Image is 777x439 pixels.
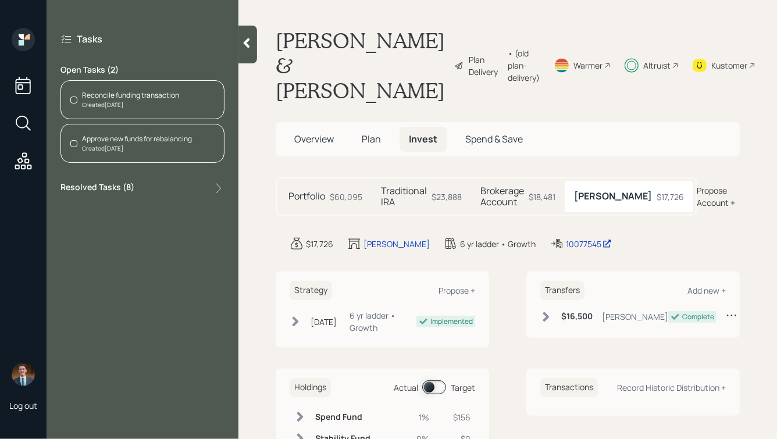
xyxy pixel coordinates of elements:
[617,382,726,393] div: Record Historic Distribution +
[9,400,37,411] div: Log out
[381,185,427,208] h5: Traditional IRA
[82,144,192,153] div: Created [DATE]
[311,316,337,328] div: [DATE]
[12,363,35,386] img: hunter_neumayer.jpg
[566,238,612,250] div: 10077545
[573,59,603,72] div: Warmer
[574,191,652,202] h5: [PERSON_NAME]
[508,47,540,84] div: • (old plan-delivery)
[82,90,179,101] div: Reconcile funding transaction
[711,59,747,72] div: Kustomer
[439,285,475,296] div: Propose +
[682,312,714,322] div: Complete
[451,381,475,394] div: Target
[290,281,332,300] h6: Strategy
[409,133,437,145] span: Invest
[443,411,471,423] div: $156
[430,316,473,327] div: Implemented
[411,411,429,423] div: 1%
[60,181,134,195] label: Resolved Tasks ( 8 )
[294,133,334,145] span: Overview
[469,53,502,78] div: Plan Delivery
[697,184,740,209] div: Propose Account +
[540,281,584,300] h6: Transfers
[290,378,331,397] h6: Holdings
[602,310,668,323] div: [PERSON_NAME]
[480,185,524,208] h5: Brokerage Account
[394,381,418,394] div: Actual
[350,309,416,334] div: 6 yr ladder • Growth
[306,238,333,250] div: $17,726
[687,285,726,296] div: Add new +
[363,238,430,250] div: [PERSON_NAME]
[643,59,671,72] div: Altruist
[465,133,523,145] span: Spend & Save
[288,191,325,202] h5: Portfolio
[432,191,462,203] div: $23,888
[330,191,362,203] div: $60,095
[77,33,102,45] label: Tasks
[460,238,536,250] div: 6 yr ladder • Growth
[276,28,445,103] h1: [PERSON_NAME] & [PERSON_NAME]
[82,134,192,144] div: Approve new funds for rebalancing
[540,378,598,397] h6: Transactions
[60,64,224,76] label: Open Tasks ( 2 )
[82,101,179,109] div: Created [DATE]
[315,412,370,422] h6: Spend Fund
[362,133,381,145] span: Plan
[657,191,684,203] div: $17,726
[561,312,593,322] h6: $16,500
[529,191,555,203] div: $18,481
